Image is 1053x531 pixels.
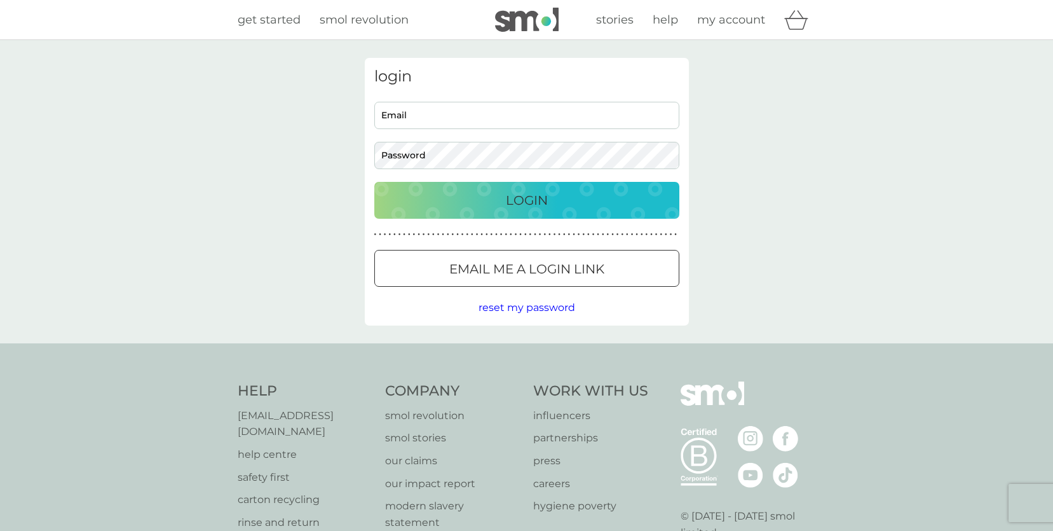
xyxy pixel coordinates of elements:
img: visit the smol Youtube page [738,462,763,488]
button: reset my password [479,300,575,316]
a: rinse and return [238,514,373,531]
p: ● [500,231,503,238]
p: ● [413,231,416,238]
p: ● [374,231,377,238]
p: ● [548,231,551,238]
span: my account [697,13,765,27]
p: ● [665,231,667,238]
p: ● [534,231,536,238]
p: ● [495,231,498,238]
p: Email me a login link [449,259,604,279]
p: ● [635,231,638,238]
p: careers [533,476,648,492]
p: ● [674,231,677,238]
h3: login [374,67,679,86]
a: smol stories [385,430,520,446]
span: help [653,13,678,27]
a: smol revolution [385,408,520,424]
p: ● [573,231,575,238]
p: ● [602,231,604,238]
p: ● [505,231,507,238]
a: my account [697,11,765,29]
a: stories [596,11,634,29]
p: ● [616,231,619,238]
p: ● [621,231,623,238]
div: basket [784,7,816,32]
p: ● [423,231,425,238]
p: ● [587,231,590,238]
p: ● [607,231,609,238]
p: ● [626,231,628,238]
p: ● [660,231,662,238]
p: ● [578,231,580,238]
p: ● [456,231,459,238]
p: ● [515,231,517,238]
p: ● [452,231,454,238]
span: smol revolution [320,13,409,27]
span: stories [596,13,634,27]
p: ● [519,231,522,238]
p: ● [491,231,493,238]
p: ● [480,231,483,238]
a: hygiene poverty [533,498,648,514]
p: ● [384,231,386,238]
a: modern slavery statement [385,498,520,530]
p: ● [437,231,440,238]
p: ● [524,231,527,238]
p: ● [466,231,468,238]
a: smol revolution [320,11,409,29]
span: get started [238,13,301,27]
img: smol [681,382,744,425]
p: ● [568,231,571,238]
p: ● [611,231,614,238]
p: ● [447,231,449,238]
p: ● [539,231,541,238]
p: ● [432,231,435,238]
a: help centre [238,446,373,463]
a: carton recycling [238,492,373,508]
h4: Work With Us [533,382,648,401]
p: ● [388,231,391,238]
h4: Help [238,382,373,401]
p: ● [471,231,473,238]
p: partnerships [533,430,648,446]
p: ● [558,231,560,238]
p: ● [476,231,479,238]
img: visit the smol Instagram page [738,426,763,452]
a: help [653,11,678,29]
p: ● [646,231,648,238]
span: reset my password [479,301,575,314]
p: ● [461,231,464,238]
p: ● [418,231,420,238]
p: ● [650,231,653,238]
a: our claims [385,453,520,469]
p: ● [655,231,658,238]
p: ● [398,231,401,238]
a: influencers [533,408,648,424]
p: ● [543,231,546,238]
p: ● [563,231,566,238]
a: get started [238,11,301,29]
img: visit the smol Tiktok page [773,462,798,488]
h4: Company [385,382,520,401]
a: our impact report [385,476,520,492]
a: [EMAIL_ADDRESS][DOMAIN_NAME] [238,408,373,440]
p: ● [486,231,488,238]
p: ● [393,231,396,238]
p: ● [442,231,444,238]
p: ● [529,231,532,238]
p: ● [631,231,634,238]
img: visit the smol Facebook page [773,426,798,452]
p: safety first [238,469,373,486]
button: Email me a login link [374,250,679,287]
a: press [533,453,648,469]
